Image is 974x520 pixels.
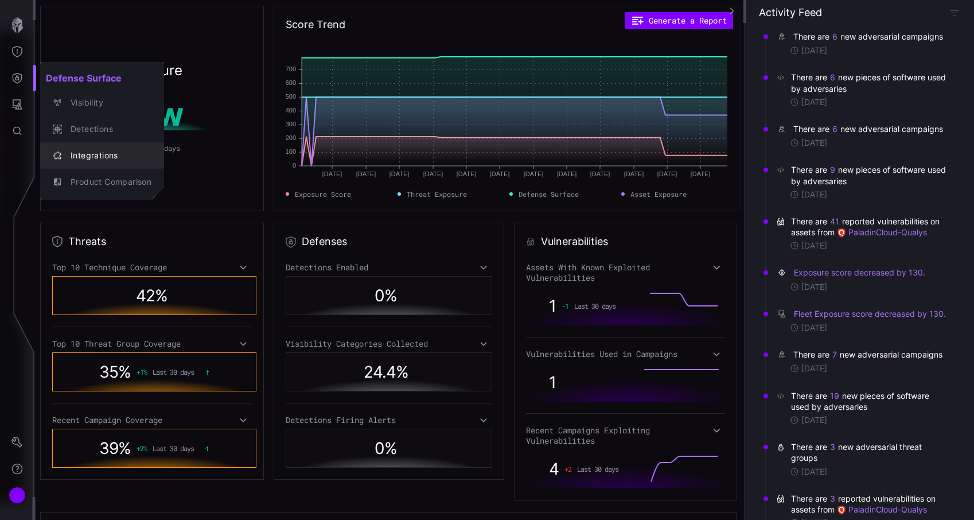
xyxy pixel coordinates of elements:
h2: Defense Surface [40,67,164,90]
div: Visibility [65,96,151,110]
button: Detections [40,116,164,142]
div: Product Comparison [65,175,151,189]
div: Integrations [65,149,151,163]
button: Product Comparison [40,169,164,195]
button: Integrations [40,142,164,169]
button: Visibility [40,90,164,116]
div: Detections [65,122,151,137]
